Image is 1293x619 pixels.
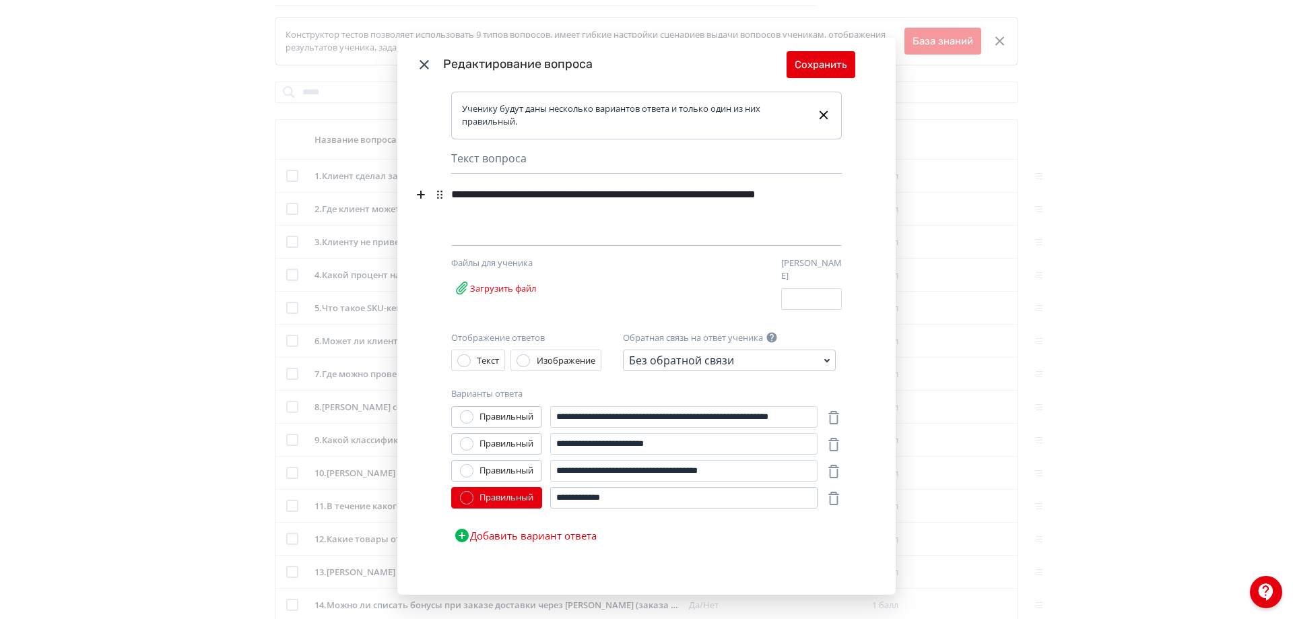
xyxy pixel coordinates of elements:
[479,437,533,451] div: Правильный
[537,354,595,368] div: Изображение
[443,55,787,73] div: Редактирование вопроса
[451,257,593,270] div: Файлы для ученика
[781,257,842,283] label: [PERSON_NAME]
[451,387,523,401] label: Варианты ответа
[477,354,499,368] div: Текст
[451,522,599,549] button: Добавить вариант ответа
[462,102,805,129] div: Ученику будут даны несколько вариантов ответа и только один из них правильный.
[479,491,533,504] div: Правильный
[451,331,545,345] label: Отображение ответов
[479,464,533,478] div: Правильный
[397,38,896,595] div: Modal
[787,51,855,78] button: Сохранить
[623,331,763,345] label: Обратная связь на ответ ученика
[479,410,533,424] div: Правильный
[629,352,734,368] div: Без обратной связи
[451,150,842,174] div: Текст вопроса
